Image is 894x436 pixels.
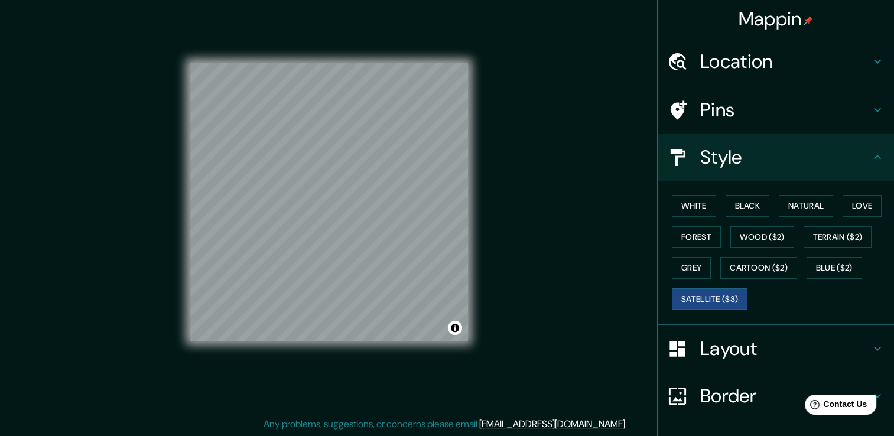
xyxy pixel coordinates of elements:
iframe: Help widget launcher [789,390,881,423]
div: Style [658,134,894,181]
button: Satellite ($3) [672,288,747,310]
h4: Layout [700,337,870,360]
div: Border [658,372,894,419]
div: . [629,417,631,431]
a: [EMAIL_ADDRESS][DOMAIN_NAME] [479,418,625,430]
button: Cartoon ($2) [720,257,797,279]
p: Any problems, suggestions, or concerns please email . [264,417,627,431]
button: Grey [672,257,711,279]
h4: Pins [700,98,870,122]
img: pin-icon.png [804,16,813,25]
button: Toggle attribution [448,321,462,335]
button: Wood ($2) [730,226,794,248]
button: White [672,195,716,217]
button: Blue ($2) [807,257,862,279]
h4: Mappin [739,7,814,31]
button: Black [726,195,770,217]
h4: Style [700,145,870,169]
div: . [627,417,629,431]
button: Natural [779,195,833,217]
div: Layout [658,325,894,372]
button: Forest [672,226,721,248]
button: Terrain ($2) [804,226,872,248]
canvas: Map [190,63,468,341]
div: Pins [658,86,894,134]
h4: Location [700,50,870,73]
div: Location [658,38,894,85]
h4: Border [700,384,870,408]
button: Love [843,195,882,217]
